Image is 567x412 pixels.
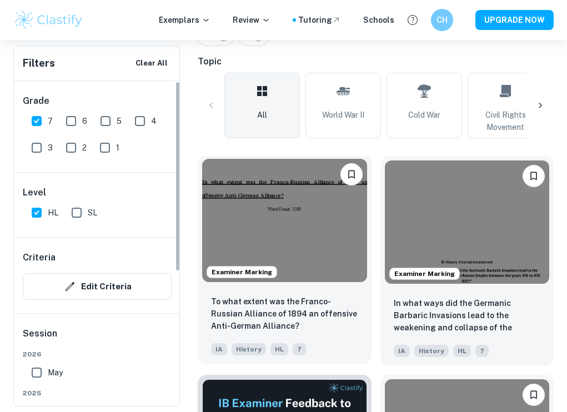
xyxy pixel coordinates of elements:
span: 2026 [23,349,172,359]
span: HL [453,345,471,357]
span: 7 [48,115,53,127]
button: Clear All [133,55,170,72]
span: 2025 [23,388,172,398]
h6: Grade [23,94,172,108]
p: In what ways did the Germanic Barbaric Invasions lead to the weakening and collapse of the Wester... [394,297,541,335]
h6: Topic [198,55,554,68]
p: To what extent was the Franco-Russian Alliance of 1894 an offensive Anti-German Alliance? [211,295,358,332]
button: Help and Feedback [403,11,422,29]
a: Examiner MarkingBookmarkTo what extent was the Franco-Russian Alliance of 1894 an offensive Anti-... [198,156,372,366]
a: Examiner MarkingBookmarkIn what ways did the Germanic Barbaric Invasions lead to the weakening an... [380,156,554,366]
span: HL [48,207,58,219]
span: World War II [322,109,364,121]
span: 2 [82,142,87,154]
span: Cold War [408,109,440,121]
h6: Level [23,186,172,199]
button: UPGRADE NOW [475,10,554,30]
h6: Filters [23,56,55,71]
button: Bookmark [340,163,363,185]
p: Exemplars [159,14,210,26]
span: IA [394,345,410,357]
button: Bookmark [523,384,545,406]
h6: Criteria [23,251,56,264]
span: IA [211,343,227,355]
button: CH [431,9,453,31]
span: HL [270,343,288,355]
span: SL [88,207,97,219]
span: All [257,109,267,121]
h6: CH [436,14,449,26]
span: Examiner Marking [390,269,459,279]
span: 4 [151,115,157,127]
img: History IA example thumbnail: In what ways did the Germanic Barbaric I [385,160,550,284]
span: 7 [475,345,489,357]
img: Clastify logo [13,9,84,31]
span: 1 [116,142,119,154]
img: History IA example thumbnail: To what extent was the Franco-Russian Al [202,159,367,282]
span: History [232,343,266,355]
span: History [414,345,449,357]
span: Civil Rights Movement [473,109,538,133]
button: Bookmark [523,165,545,187]
button: Edit Criteria [23,273,172,300]
span: 3 [48,142,53,154]
span: 5 [117,115,122,127]
span: 6 [82,115,87,127]
h6: Session [23,327,172,349]
a: Schools [363,14,394,26]
p: Review [233,14,270,26]
a: Tutoring [298,14,341,26]
span: Examiner Marking [207,267,277,277]
span: 7 [293,343,306,355]
span: May [48,366,63,379]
